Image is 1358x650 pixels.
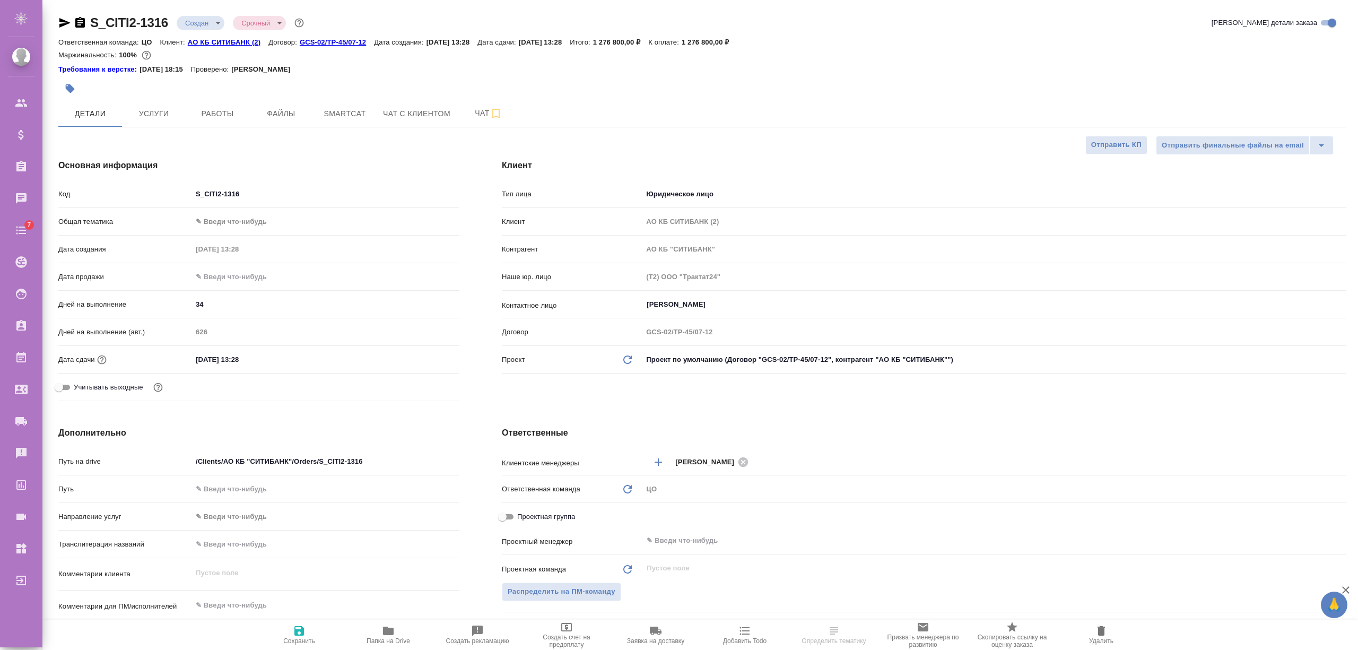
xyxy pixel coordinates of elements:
[292,16,306,30] button: Доп статусы указывают на важность/срочность заказа
[140,64,191,75] p: [DATE] 18:15
[58,189,192,200] p: Код
[58,244,192,255] p: Дата создания
[192,269,285,284] input: ✎ Введи что-нибудь
[1162,140,1304,152] span: Отправить финальные файлы на email
[789,620,878,650] button: Определить тематику
[1340,304,1343,306] button: Open
[21,220,37,230] span: 7
[191,64,232,75] p: Проверено:
[519,38,570,46] p: [DATE] 13:28
[283,637,315,645] span: Сохранить
[646,562,1321,575] input: Пустое поле
[192,213,459,231] div: ✎ Введи что-нибудь
[627,637,684,645] span: Заявка на доставку
[58,456,192,467] p: Путь на drive
[502,564,566,575] p: Проектная команда
[3,217,40,244] a: 7
[58,539,192,550] p: Транслитерация названий
[502,159,1346,172] h4: Клиент
[1091,139,1142,151] span: Отправить КП
[151,380,165,394] button: Выбери, если сб и вс нужно считать рабочими днями для выполнения заказа.
[502,484,580,495] p: Ответственная команда
[646,449,671,475] button: Добавить менеджера
[58,354,95,365] p: Дата сдачи
[58,484,192,495] p: Путь
[74,16,86,29] button: Скопировать ссылку
[642,617,1346,635] div: ✎ Введи что-нибудь
[196,512,447,522] div: ✎ Введи что-нибудь
[192,324,459,340] input: Пустое поле
[344,620,433,650] button: Папка на Drive
[128,107,179,120] span: Услуги
[58,512,192,522] p: Направление услуг
[268,38,300,46] p: Договор:
[502,354,525,365] p: Проект
[675,455,752,469] div: [PERSON_NAME]
[502,300,642,311] p: Контактное лицо
[433,620,522,650] button: Создать рекламацию
[502,189,642,200] p: Тип лица
[1085,136,1147,154] button: Отправить КП
[802,637,866,645] span: Определить тематику
[374,38,426,46] p: Дата создания:
[700,620,789,650] button: Добавить Todo
[490,107,502,120] svg: Подписаться
[74,382,143,393] span: Учитывать выходные
[58,327,192,337] p: Дней на выполнение (авт.)
[646,534,1308,547] input: ✎ Введи что-нибудь
[968,620,1057,650] button: Скопировать ссылку на оценку заказа
[1089,637,1113,645] span: Удалить
[885,634,961,648] span: Призвать менеджера по развитию
[255,620,344,650] button: Сохранить
[95,353,109,367] button: Если добавить услуги и заполнить их объемом, то дата рассчитается автоматически
[319,107,370,120] span: Smartcat
[142,38,160,46] p: ЦО
[58,64,140,75] a: Требования к верстке:
[383,107,450,120] span: Чат с клиентом
[192,186,459,202] input: ✎ Введи что-нибудь
[188,38,268,46] p: АО КБ СИТИБАНК (2)
[522,620,611,650] button: Создать счет на предоплату
[300,38,374,46] p: GCS-02/TP-45/07-12
[502,216,642,227] p: Клиент
[192,352,285,367] input: ✎ Введи что-нибудь
[90,15,168,30] a: S_CITI2-1316
[1321,592,1347,618] button: 🙏
[192,454,459,469] input: ✎ Введи что-нибудь
[58,299,192,310] p: Дней на выполнение
[502,583,621,601] button: Распределить на ПМ-команду
[367,637,410,645] span: Папка на Drive
[182,19,212,28] button: Создан
[58,601,192,612] p: Комментарии для ПМ/исполнителей
[723,637,767,645] span: Добавить Todo
[1156,136,1310,155] button: Отправить финальные файлы на email
[65,107,116,120] span: Детали
[502,327,642,337] p: Договор
[192,536,459,552] input: ✎ Введи что-нибудь
[642,324,1346,340] input: Пустое поле
[58,16,71,29] button: Скопировать ссылку для ЯМессенджера
[508,586,615,598] span: Распределить на ПМ-команду
[58,51,119,59] p: Маржинальность:
[642,185,1346,203] div: Юридическое лицо
[256,107,307,120] span: Файлы
[192,297,459,312] input: ✎ Введи что-нибудь
[238,19,273,28] button: Срочный
[642,241,1346,257] input: Пустое поле
[231,64,298,75] p: [PERSON_NAME]
[502,272,642,282] p: Наше юр. лицо
[611,620,700,650] button: Заявка на доставку
[1340,540,1343,542] button: Open
[477,38,518,46] p: Дата сдачи:
[140,48,153,62] button: 0.00 RUB;
[1156,136,1334,155] div: split button
[119,51,140,59] p: 100%
[160,38,188,46] p: Клиент:
[878,620,968,650] button: Призвать менеджера по развитию
[1212,18,1317,28] span: [PERSON_NAME] детали заказа
[570,38,593,46] p: Итого:
[58,272,192,282] p: Дата продажи
[1340,461,1343,463] button: Open
[642,269,1346,284] input: Пустое поле
[642,480,1346,498] div: ЦО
